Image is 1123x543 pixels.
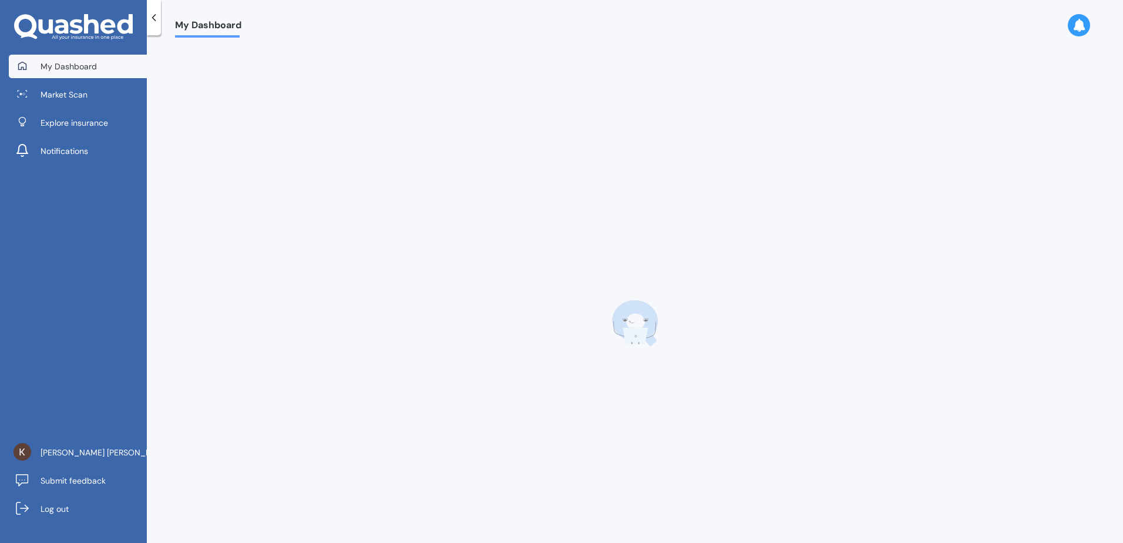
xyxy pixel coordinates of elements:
[611,300,658,347] img: q-laptop.bc25ffb5ccee3f42f31d.webp
[14,443,31,461] img: AAcHTtcdQ1x94mqQ3Zg7hMwKkxVN16-P63ATckXGvnxT=s96-c
[41,447,171,458] span: [PERSON_NAME] [PERSON_NAME]
[41,117,108,129] span: Explore insurance
[9,139,147,163] a: Notifications
[9,83,147,106] a: Market Scan
[41,61,97,72] span: My Dashboard
[41,145,88,157] span: Notifications
[41,503,69,515] span: Log out
[175,19,241,35] span: My Dashboard
[41,89,88,100] span: Market Scan
[9,111,147,135] a: Explore insurance
[41,475,106,487] span: Submit feedback
[9,469,147,492] a: Submit feedback
[9,497,147,521] a: Log out
[9,55,147,78] a: My Dashboard
[9,441,147,464] a: [PERSON_NAME] [PERSON_NAME]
